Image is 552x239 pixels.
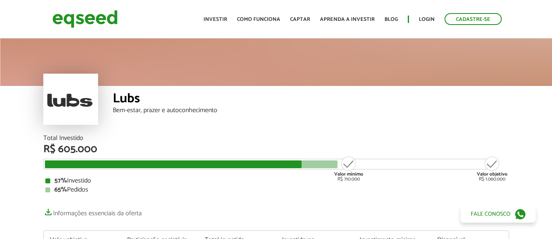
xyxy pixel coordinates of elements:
div: Pedidos [45,187,507,193]
a: Captar [290,17,310,22]
a: Informações essenciais da oferta [43,205,142,217]
div: R$ 710.000 [333,156,364,182]
a: Cadastre-se [445,13,502,25]
strong: Valor objetivo [477,170,507,178]
a: Fale conosco [460,205,536,223]
div: R$ 605.000 [43,144,509,155]
a: Como funciona [237,17,280,22]
strong: Valor mínimo [334,170,363,178]
img: EqSeed [52,8,118,30]
a: Investir [203,17,227,22]
div: Investido [45,178,507,184]
div: Lubs [113,92,509,107]
strong: 65% [54,184,67,195]
strong: 57% [54,175,67,186]
a: Blog [384,17,398,22]
div: Bem-estar, prazer e autoconhecimento [113,107,509,114]
a: Login [419,17,435,22]
a: Aprenda a investir [320,17,375,22]
div: Total Investido [43,135,509,142]
div: R$ 1.060.000 [477,156,507,182]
